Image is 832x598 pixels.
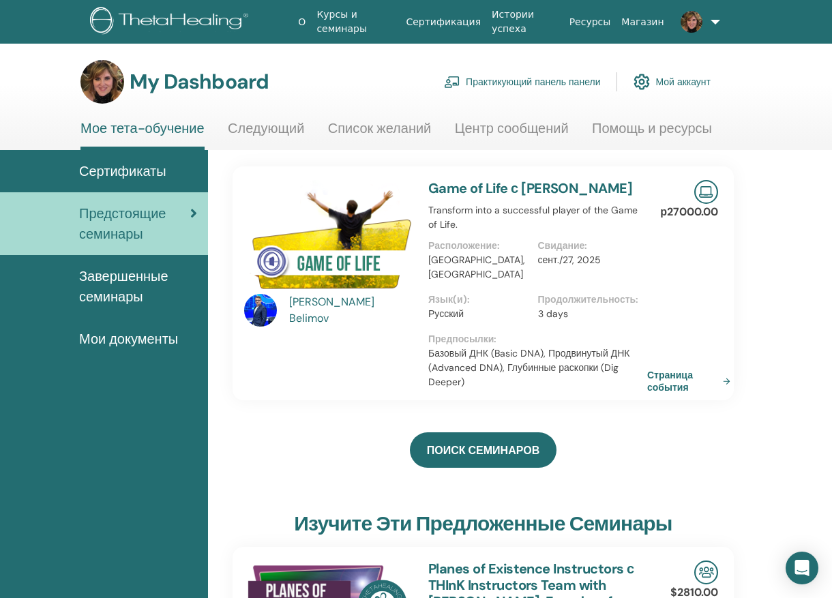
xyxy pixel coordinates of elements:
p: Расположение : [428,239,530,253]
a: Ресурсы [564,10,616,35]
a: [PERSON_NAME] Belimov [289,294,415,327]
img: Game of Life [244,180,412,298]
p: Русский [428,307,530,321]
p: Предпосылки : [428,332,647,346]
a: Список желаний [328,120,432,147]
p: Transform into a successful player of the Game of Life. [428,203,647,232]
a: Страница события [647,369,736,393]
img: In-Person Seminar [694,560,718,584]
h3: Изучите эти предложенные семинары [294,511,672,536]
span: ПОИСК СЕМИНАРОВ [427,443,539,458]
a: ПОИСК СЕМИНАРОВ [410,432,556,468]
span: Предстоящие семинары [79,203,190,244]
p: сент./27, 2025 [538,253,640,267]
p: Базовый ДНК (Basic DNA), Продвинутый ДНК (Advanced DNA), Глубинные раскопки (Dig Deeper) [428,346,647,389]
span: Сертификаты [79,161,166,181]
a: Сертификация [400,10,486,35]
img: chalkboard-teacher.svg [444,76,460,88]
p: Свидание : [538,239,640,253]
p: р27000.00 [660,204,718,220]
img: default.jpg [681,11,702,33]
a: Мой аккаунт [634,67,711,97]
span: Мои документы [79,329,178,349]
p: [GEOGRAPHIC_DATA], [GEOGRAPHIC_DATA] [428,253,530,282]
a: О [293,10,311,35]
img: default.jpg [244,294,277,327]
a: Центр сообщений [455,120,569,147]
a: Мое тета-обучение [80,120,205,150]
p: Продолжительность : [538,293,640,307]
h3: My Dashboard [130,70,269,94]
p: 3 days [538,307,640,321]
a: Помощь и ресурсы [592,120,712,147]
img: cog.svg [634,70,650,93]
a: Курсы и семинары [311,2,400,42]
a: Game of Life с [PERSON_NAME] [428,179,632,197]
a: Магазин [616,10,669,35]
span: Завершенные семинары [79,266,197,307]
a: Следующий [228,120,304,147]
p: Язык(и) : [428,293,530,307]
img: Live Online Seminar [694,180,718,204]
a: Практикующий панель панели [444,67,600,97]
a: Истории успеха [486,2,564,42]
img: default.jpg [80,60,124,104]
div: Open Intercom Messenger [786,552,818,584]
img: logo.png [90,7,253,38]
